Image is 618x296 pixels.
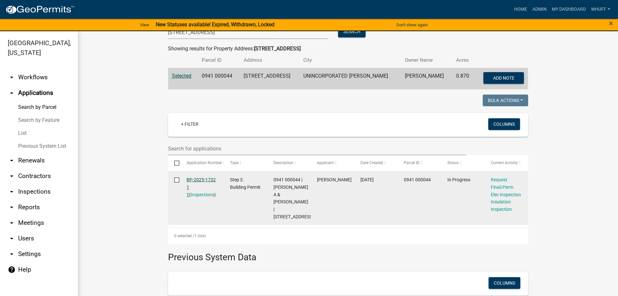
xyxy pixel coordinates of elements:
[168,142,467,155] input: Search for applications
[168,244,528,264] h3: Previous System Data
[138,19,152,30] a: View
[180,155,224,171] datatable-header-cell: Application Number
[254,45,301,52] strong: [STREET_ADDRESS]
[491,161,518,165] span: Current Activity
[452,53,475,68] th: Acres
[8,266,16,274] i: help
[299,53,401,68] th: City
[174,234,194,238] span: 0 selected /
[230,161,238,165] span: Type
[447,161,459,165] span: Status
[360,177,374,182] span: 01/13/2025
[491,199,512,212] a: Insulation Inspection
[267,155,311,171] datatable-header-cell: Description
[168,228,528,244] div: 1 total
[398,155,441,171] datatable-header-cell: Parcel ID
[317,161,334,165] span: Applicant
[168,45,528,53] div: Showing results for Property Address:
[491,177,521,197] a: Request Final/Perm Elec Inspection
[354,155,398,171] datatable-header-cell: Date Created
[224,155,267,171] datatable-header-cell: Type
[198,53,240,68] th: Parcel ID
[394,19,430,30] button: Don't show again
[493,75,515,80] span: Add Note
[401,68,452,89] td: [PERSON_NAME]
[8,89,16,97] i: arrow_drop_up
[299,68,401,89] td: UNINCORPORATED [PERSON_NAME]
[530,3,549,16] a: Admin
[8,203,16,211] i: arrow_drop_down
[488,118,520,130] button: Columns
[191,192,214,197] a: Inspections
[549,3,588,16] a: My Dashboard
[452,68,475,89] td: 0.870
[401,53,452,68] th: Owner Name
[8,73,16,81] i: arrow_drop_down
[187,177,216,197] a: BP-2025-1732 1 1
[8,157,16,164] i: arrow_drop_down
[240,53,299,68] th: Address
[273,177,313,219] span: 0941 000044 | HITCHCOCK JENNIFER A & JESSICA B MILES | 7710 WEST POINT RD
[168,155,180,171] datatable-header-cell: Select
[404,161,419,165] span: Parcel ID
[483,72,524,84] button: Add Note
[273,161,293,165] span: Description
[172,73,191,79] a: Selected
[483,95,528,106] button: Bulk Actions
[512,3,530,16] a: Home
[8,235,16,242] i: arrow_drop_down
[311,155,354,171] datatable-header-cell: Applicant
[230,177,261,190] span: Step 3. Building Permit
[609,19,613,28] span: ×
[485,155,528,171] datatable-header-cell: Current Activity
[240,68,299,89] td: [STREET_ADDRESS]
[8,172,16,180] i: arrow_drop_down
[447,177,470,182] span: In Progress
[176,118,204,130] a: + Filter
[360,161,383,165] span: Date Created
[156,21,274,28] strong: New Statuses available! Expired, Withdrawn, Locked
[187,176,218,198] div: ( )
[588,3,613,16] a: whuff
[317,177,352,182] span: Jessica Brooke Miles
[404,177,431,182] span: 0941 000044
[198,68,240,89] td: 0941 000044
[8,250,16,258] i: arrow_drop_down
[609,19,613,27] button: Close
[187,161,222,165] span: Application Number
[8,188,16,196] i: arrow_drop_down
[441,155,485,171] datatable-header-cell: Status
[489,277,520,289] button: Columns
[8,219,16,227] i: arrow_drop_down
